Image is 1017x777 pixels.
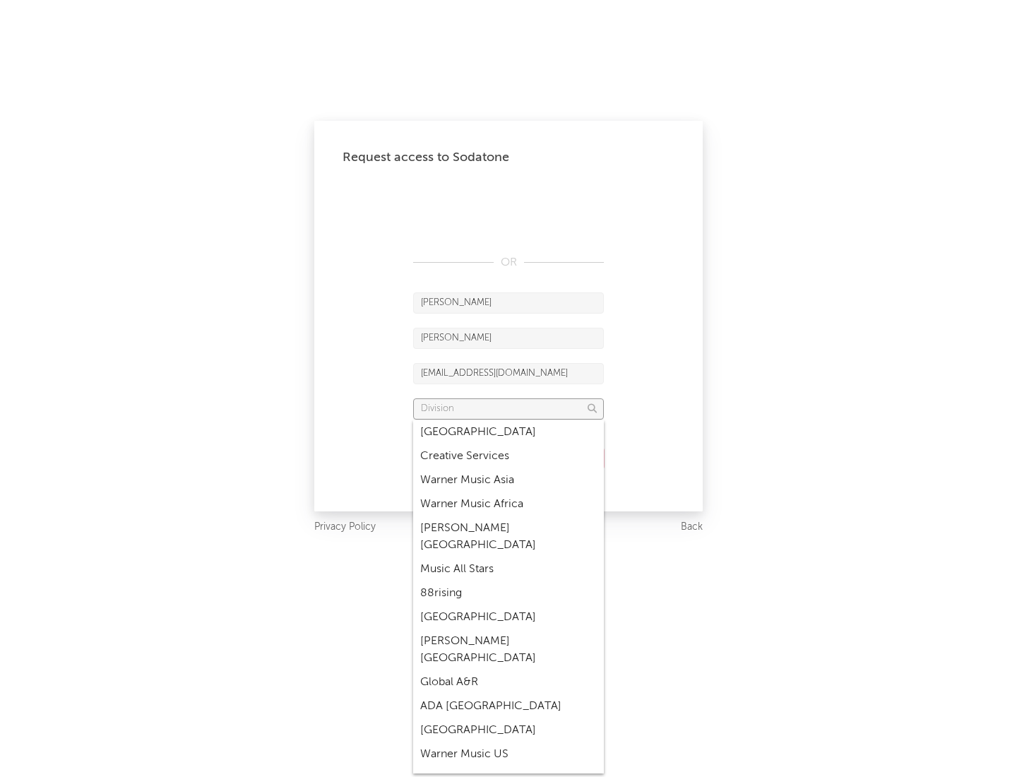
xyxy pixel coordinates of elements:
[413,420,604,444] div: [GEOGRAPHIC_DATA]
[343,149,674,166] div: Request access to Sodatone
[413,605,604,629] div: [GEOGRAPHIC_DATA]
[413,557,604,581] div: Music All Stars
[413,398,604,420] input: Division
[413,742,604,766] div: Warner Music US
[413,328,604,349] input: Last Name
[681,518,703,536] a: Back
[413,292,604,314] input: First Name
[413,694,604,718] div: ADA [GEOGRAPHIC_DATA]
[413,581,604,605] div: 88rising
[314,518,376,536] a: Privacy Policy
[413,718,604,742] div: [GEOGRAPHIC_DATA]
[413,629,604,670] div: [PERSON_NAME] [GEOGRAPHIC_DATA]
[413,492,604,516] div: Warner Music Africa
[413,444,604,468] div: Creative Services
[413,363,604,384] input: Email
[413,516,604,557] div: [PERSON_NAME] [GEOGRAPHIC_DATA]
[413,670,604,694] div: Global A&R
[413,468,604,492] div: Warner Music Asia
[413,254,604,271] div: OR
